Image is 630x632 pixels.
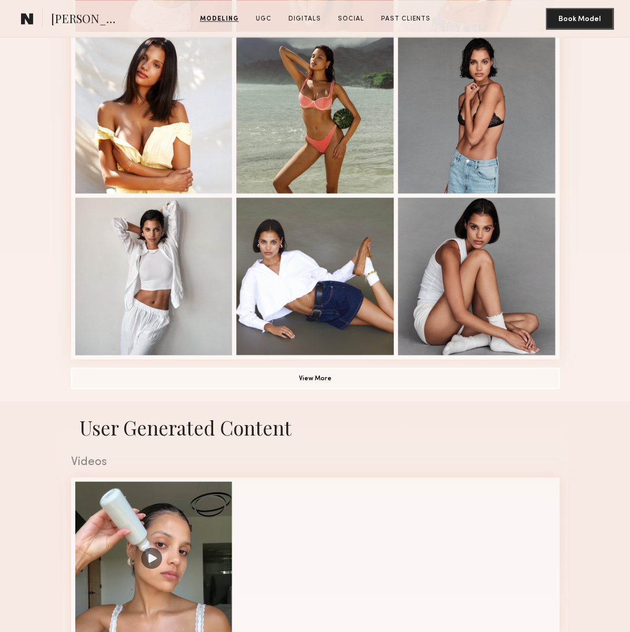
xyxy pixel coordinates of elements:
a: Book Model [546,14,613,23]
button: Book Model [546,8,613,29]
a: UGC [252,14,276,24]
div: Videos [71,456,559,468]
a: Past Clients [377,14,435,24]
a: Social [334,14,368,24]
a: Digitals [284,14,325,24]
span: [PERSON_NAME] [51,11,124,29]
a: Modeling [196,14,243,24]
button: View More [71,368,559,389]
h1: User Generated Content [63,414,568,440]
